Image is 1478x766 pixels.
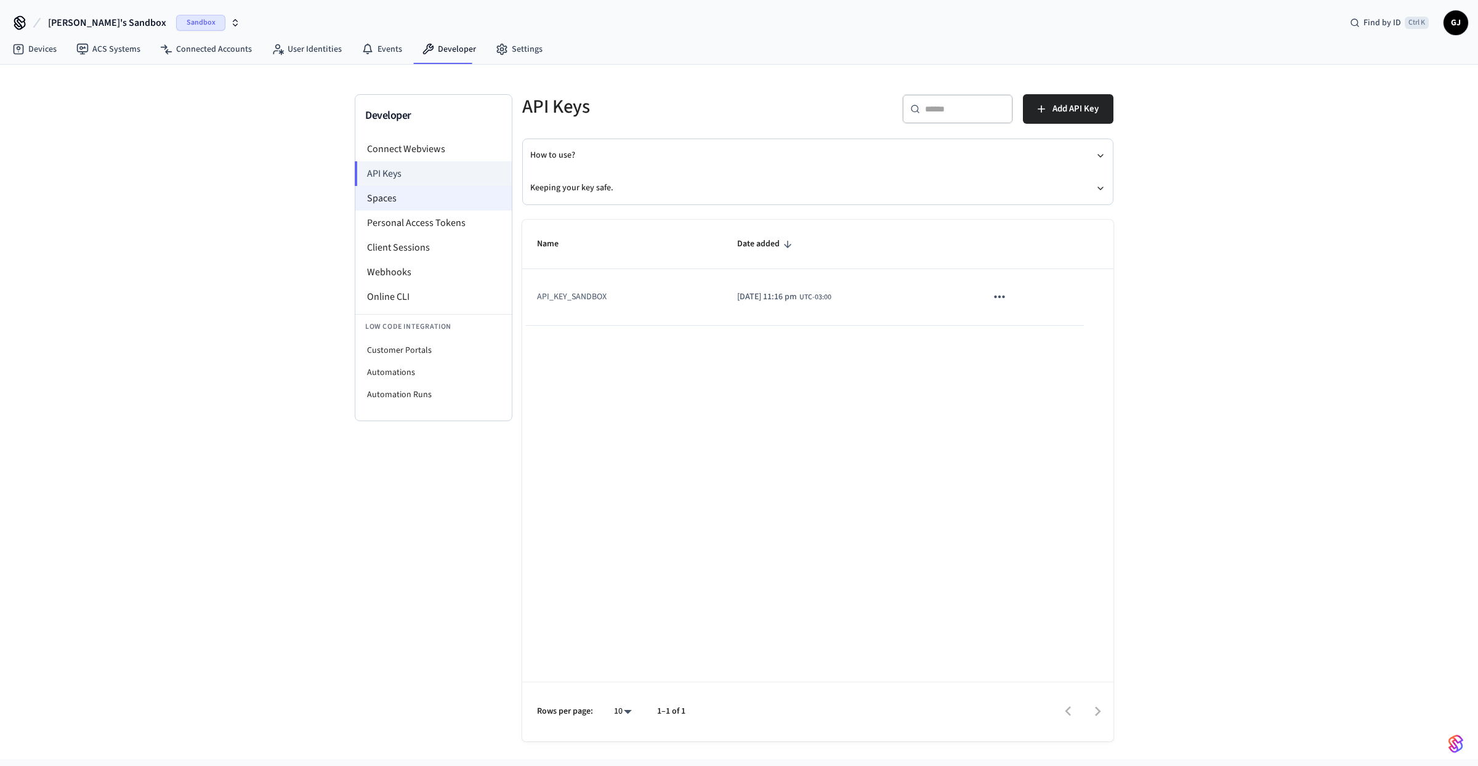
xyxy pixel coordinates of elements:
[48,15,166,30] span: [PERSON_NAME]'s Sandbox
[522,220,1113,326] table: sticky table
[1340,12,1439,34] div: Find by IDCtrl K
[355,384,512,406] li: Automation Runs
[150,38,262,60] a: Connected Accounts
[522,269,722,325] td: API_KEY_SANDBOX
[262,38,352,60] a: User Identities
[737,291,797,304] span: [DATE] 11:16 pm
[486,38,552,60] a: Settings
[355,260,512,284] li: Webhooks
[355,186,512,211] li: Spaces
[530,139,1105,172] button: How to use?
[355,235,512,260] li: Client Sessions
[1444,10,1468,35] button: GJ
[537,235,575,254] span: Name
[522,94,810,119] h5: API Keys
[799,292,831,303] span: UTC-03:00
[355,314,512,339] li: Low Code Integration
[412,38,486,60] a: Developer
[352,38,412,60] a: Events
[608,703,637,720] div: 10
[1448,734,1463,754] img: SeamLogoGradient.69752ec5.svg
[1405,17,1429,29] span: Ctrl K
[1023,94,1113,124] button: Add API Key
[355,161,512,186] li: API Keys
[1363,17,1401,29] span: Find by ID
[355,211,512,235] li: Personal Access Tokens
[1052,101,1099,117] span: Add API Key
[530,172,1105,204] button: Keeping your key safe.
[355,361,512,384] li: Automations
[737,235,796,254] span: Date added
[737,291,831,304] div: America/Sao_Paulo
[1445,12,1467,34] span: GJ
[355,284,512,309] li: Online CLI
[537,705,593,718] p: Rows per page:
[355,339,512,361] li: Customer Portals
[2,38,67,60] a: Devices
[355,137,512,161] li: Connect Webviews
[657,705,685,718] p: 1–1 of 1
[365,107,502,124] h3: Developer
[176,15,225,31] span: Sandbox
[67,38,150,60] a: ACS Systems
